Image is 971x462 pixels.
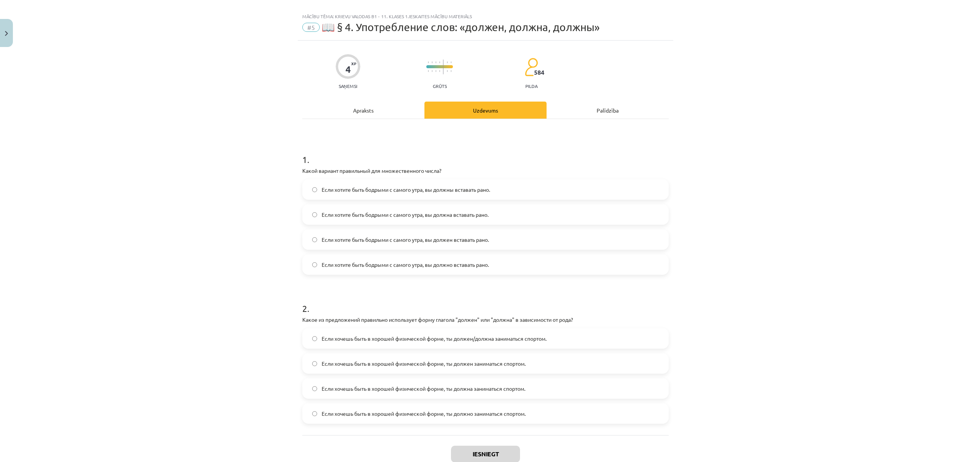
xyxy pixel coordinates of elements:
span: XP [351,61,356,66]
div: Palīdzība [547,102,669,119]
img: icon-short-line-57e1e144782c952c97e751825c79c345078a6d821885a25fce030b3d8c18986b.svg [447,70,448,72]
h1: 1 . [302,141,669,164]
img: icon-short-line-57e1e144782c952c97e751825c79c345078a6d821885a25fce030b3d8c18986b.svg [428,70,429,72]
div: Uzdevums [424,102,547,119]
span: Если хочешь быть в хорошей физической форме, ты должен заниматься спортом. [322,360,526,368]
img: icon-long-line-d9ea69661e0d244f92f715978eff75569469978d946b2353a9bb055b3ed8787d.svg [443,60,444,74]
span: #5 [302,23,320,32]
img: icon-close-lesson-0947bae3869378f0d4975bcd49f059093ad1ed9edebbc8119c70593378902aed.svg [5,31,8,36]
p: pilda [525,83,537,89]
span: Если хочешь быть в хорошей физической форме, ты должно заниматься спортом. [322,410,526,418]
div: Mācību tēma: Krievu valodas b1 - 11. klases 1.ieskaites mācību materiāls [302,14,669,19]
img: students-c634bb4e5e11cddfef0936a35e636f08e4e9abd3cc4e673bd6f9a4125e45ecb1.svg [525,58,538,77]
input: Если хочешь быть в хорошей физической форме, ты должна заниматься спортом. [312,386,317,391]
p: Какое из предложений правильно использует форму глагола "должен" или "должна" в зависимости от рода? [302,316,669,324]
p: Какой вариант правильный для множественного числа? [302,167,669,175]
input: Если хочешь быть в хорошей физической форме, ты должен/должна заниматься спортом. [312,336,317,341]
span: Если хотите быть бодрыми с самого утра, вы должны вставать рано. [322,186,490,194]
input: Если хотите быть бодрыми с самого утра, вы должны вставать рано. [312,187,317,192]
input: Если хотите быть бодрыми с самого утра, вы должно вставать рано. [312,262,317,267]
input: Если хотите быть бодрыми с самого утра, вы должен вставать рано. [312,237,317,242]
img: icon-short-line-57e1e144782c952c97e751825c79c345078a6d821885a25fce030b3d8c18986b.svg [439,70,440,72]
input: Если хочешь быть в хорошей физической форме, ты должен заниматься спортом. [312,361,317,366]
span: Если хочешь быть в хорошей физической форме, ты должна заниматься спортом. [322,385,525,393]
span: Если хочешь быть в хорошей физической форме, ты должен/должна заниматься спортом. [322,335,547,343]
img: icon-short-line-57e1e144782c952c97e751825c79c345078a6d821885a25fce030b3d8c18986b.svg [432,61,432,63]
img: icon-short-line-57e1e144782c952c97e751825c79c345078a6d821885a25fce030b3d8c18986b.svg [428,61,429,63]
p: Saņemsi [336,83,360,89]
input: Если хотите быть бодрыми с самого утра, вы должна вставать рано. [312,212,317,217]
span: 📖 § 4. Употребление слов: «должен, должна, должны» [322,21,600,33]
span: 584 [534,69,544,76]
span: Если хотите быть бодрыми с самого утра, вы должно вставать рано. [322,261,489,269]
input: Если хочешь быть в хорошей физической форме, ты должно заниматься спортом. [312,411,317,416]
h1: 2 . [302,290,669,313]
span: Если хотите быть бодрыми с самого утра, вы должен вставать рано. [322,236,489,244]
img: icon-short-line-57e1e144782c952c97e751825c79c345078a6d821885a25fce030b3d8c18986b.svg [447,61,448,63]
img: icon-short-line-57e1e144782c952c97e751825c79c345078a6d821885a25fce030b3d8c18986b.svg [432,70,432,72]
p: Grūts [433,83,447,89]
div: 4 [346,64,351,75]
img: icon-short-line-57e1e144782c952c97e751825c79c345078a6d821885a25fce030b3d8c18986b.svg [439,61,440,63]
div: Apraksts [302,102,424,119]
span: Если хотите быть бодрыми с самого утра, вы должна вставать рано. [322,211,489,219]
